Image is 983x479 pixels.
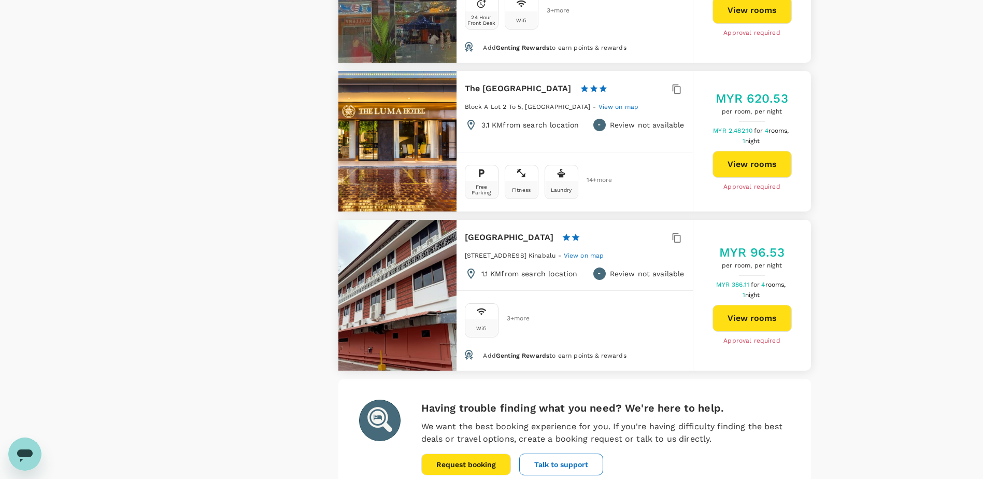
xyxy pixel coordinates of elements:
[547,7,562,14] span: 3 + more
[719,261,784,271] span: per room, per night
[716,281,751,288] span: MYR 386.11
[597,269,601,279] span: -
[723,182,780,192] span: Approval required
[743,291,762,299] span: 1
[467,15,496,26] div: 24 Hour Front Desk
[723,336,780,346] span: Approval required
[465,103,591,110] span: Block A Lot 2 To 5, [GEOGRAPHIC_DATA]
[421,400,790,416] h6: Having trouble finding what you need? We're here to help.
[768,127,789,134] span: rooms,
[519,454,603,475] button: Talk to support
[719,244,784,261] h5: MYR 96.53
[476,326,487,331] div: Wifi
[599,103,639,110] span: View on map
[597,120,601,130] span: -
[765,281,786,288] span: rooms,
[610,269,685,279] p: Review not available
[421,454,511,475] button: Request booking
[465,81,572,96] h6: The [GEOGRAPHIC_DATA]
[467,184,496,195] div: Free Parking
[496,44,549,51] span: Genting Rewards
[761,281,787,288] span: 4
[723,28,780,38] span: Approval required
[564,252,604,259] span: View on map
[610,120,685,130] p: Review not available
[593,103,598,110] span: -
[481,120,579,130] p: 3.1 KM from search location
[716,90,788,107] h5: MYR 620.53
[599,102,639,110] a: View on map
[745,291,760,299] span: night
[564,251,604,259] a: View on map
[713,127,754,134] span: MYR 2,482.10
[751,281,761,288] span: for
[465,252,556,259] span: [STREET_ADDRESS] Kinabalu
[496,352,549,359] span: Genting Rewards
[465,230,554,245] h6: [GEOGRAPHIC_DATA]
[481,269,578,279] p: 1.1 KM from search location
[558,252,563,259] span: -
[745,137,760,145] span: night
[483,44,626,51] span: Add to earn points & rewards
[516,18,527,23] div: Wifi
[483,352,626,359] span: Add to earn points & rewards
[743,137,762,145] span: 1
[551,187,572,193] div: Laundry
[8,438,41,471] iframe: Button to launch messaging window
[587,177,602,184] span: 14 + more
[713,305,792,332] button: View rooms
[765,127,791,134] span: 4
[507,315,522,322] span: 3 + more
[716,107,788,117] span: per room, per night
[754,127,764,134] span: for
[713,151,792,178] button: View rooms
[512,187,531,193] div: Fitness
[421,420,790,445] p: We want the best booking experience for you. If you're having difficulty finding the best deals o...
